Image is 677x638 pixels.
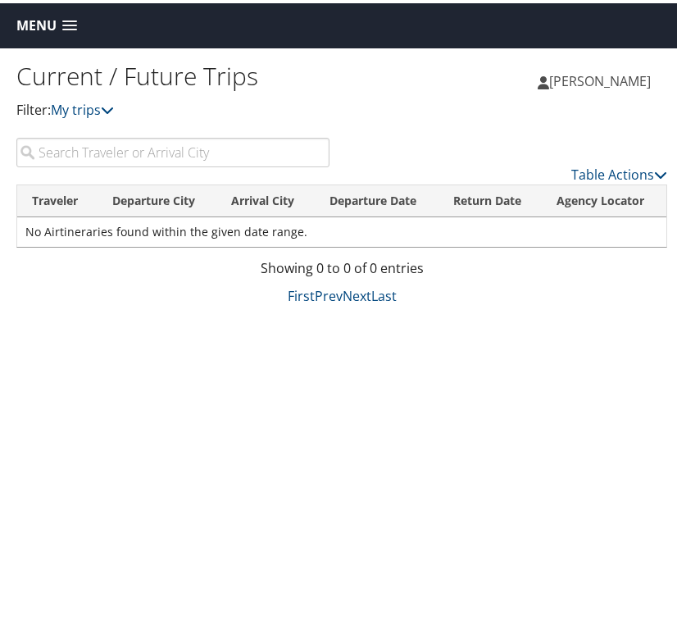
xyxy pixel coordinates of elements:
[542,182,666,214] th: Agency Locator: activate to sort column ascending
[549,69,651,87] span: [PERSON_NAME]
[538,53,667,103] a: [PERSON_NAME]
[16,97,342,118] p: Filter:
[571,162,667,180] a: Table Actions
[288,284,315,302] a: First
[17,214,666,244] td: No Airtineraries found within the given date range.
[216,182,315,214] th: Arrival City: activate to sort column ascending
[51,98,114,116] a: My trips
[371,284,397,302] a: Last
[8,9,85,36] a: Menu
[438,182,542,214] th: Return Date: activate to sort column ascending
[343,284,371,302] a: Next
[315,182,438,214] th: Departure Date: activate to sort column descending
[16,56,342,90] h1: Current / Future Trips
[98,182,216,214] th: Departure City: activate to sort column ascending
[16,255,667,283] div: Showing 0 to 0 of 0 entries
[315,284,343,302] a: Prev
[16,134,329,164] input: Search Traveler or Arrival City
[16,15,57,30] span: Menu
[17,182,98,214] th: Traveler: activate to sort column ascending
